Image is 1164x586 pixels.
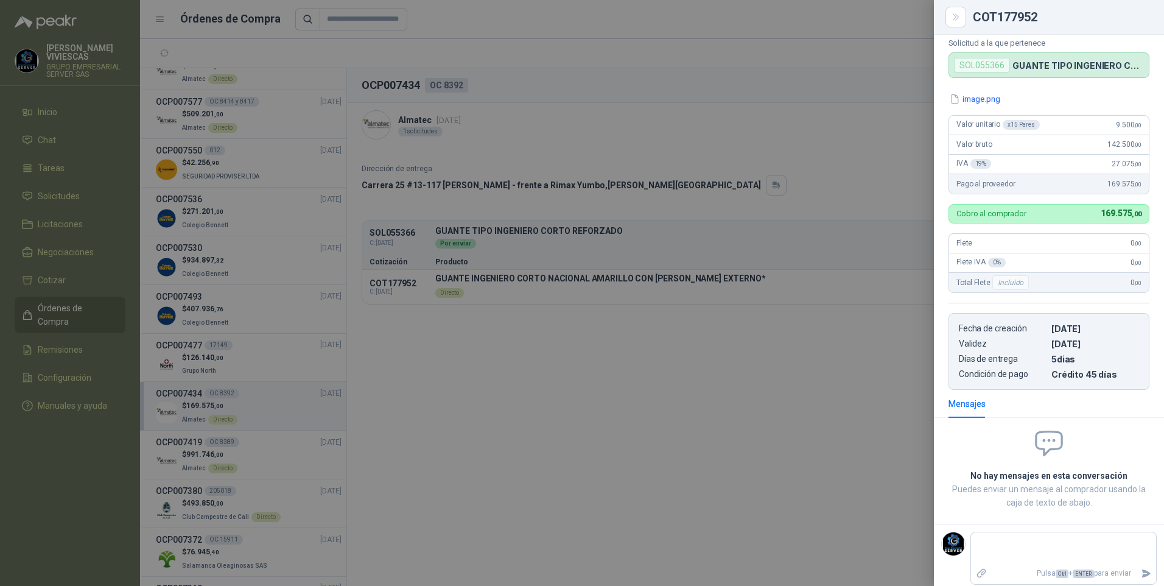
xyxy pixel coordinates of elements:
[942,532,965,556] img: Company Logo
[956,120,1040,130] span: Valor unitario
[973,11,1149,23] div: COT177952
[948,469,1149,482] h2: No hay mensajes en esta conversación
[959,339,1047,349] p: Validez
[956,258,1006,267] span: Flete IVA
[1132,210,1141,218] span: ,00
[1051,369,1139,379] p: Crédito 45 días
[1131,278,1141,287] span: 0
[959,369,1047,379] p: Condición de pago
[1131,258,1141,267] span: 0
[1134,141,1141,148] span: ,00
[1134,280,1141,286] span: ,00
[1134,240,1141,247] span: ,00
[1073,570,1094,578] span: ENTER
[971,563,992,584] label: Adjuntar archivos
[992,563,1137,584] p: Pulsa + para enviar
[1012,60,1144,71] p: GUANTE TIPO INGENIERO CORTO REFORZADO
[1131,239,1141,247] span: 0
[948,482,1149,509] p: Puedes enviar un mensaje al comprador usando la caja de texto de abajo.
[959,354,1047,364] p: Días de entrega
[970,159,992,169] div: 19 %
[1056,570,1068,578] span: Ctrl
[1134,181,1141,188] span: ,00
[1051,339,1139,349] p: [DATE]
[956,140,992,149] span: Valor bruto
[1107,180,1141,188] span: 169.575
[956,239,972,247] span: Flete
[956,159,991,169] span: IVA
[1134,161,1141,168] span: ,00
[956,210,1026,217] p: Cobro al comprador
[1116,121,1141,129] span: 9.500
[1136,563,1156,584] button: Enviar
[1134,122,1141,129] span: ,00
[959,323,1047,334] p: Fecha de creación
[948,93,1001,105] button: image.png
[954,58,1010,72] div: SOL055366
[956,275,1031,290] span: Total Flete
[1112,160,1141,168] span: 27.075
[1051,323,1139,334] p: [DATE]
[1051,354,1139,364] p: 5 dias
[988,258,1006,267] div: 0 %
[948,10,963,24] button: Close
[1101,208,1141,218] span: 169.575
[992,275,1029,290] div: Incluido
[1003,120,1040,130] div: x 15 Pares
[948,38,1149,48] p: Solicitud a la que pertenece
[1107,140,1141,149] span: 142.500
[948,397,986,411] div: Mensajes
[956,180,1015,188] span: Pago al proveedor
[1134,259,1141,266] span: ,00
